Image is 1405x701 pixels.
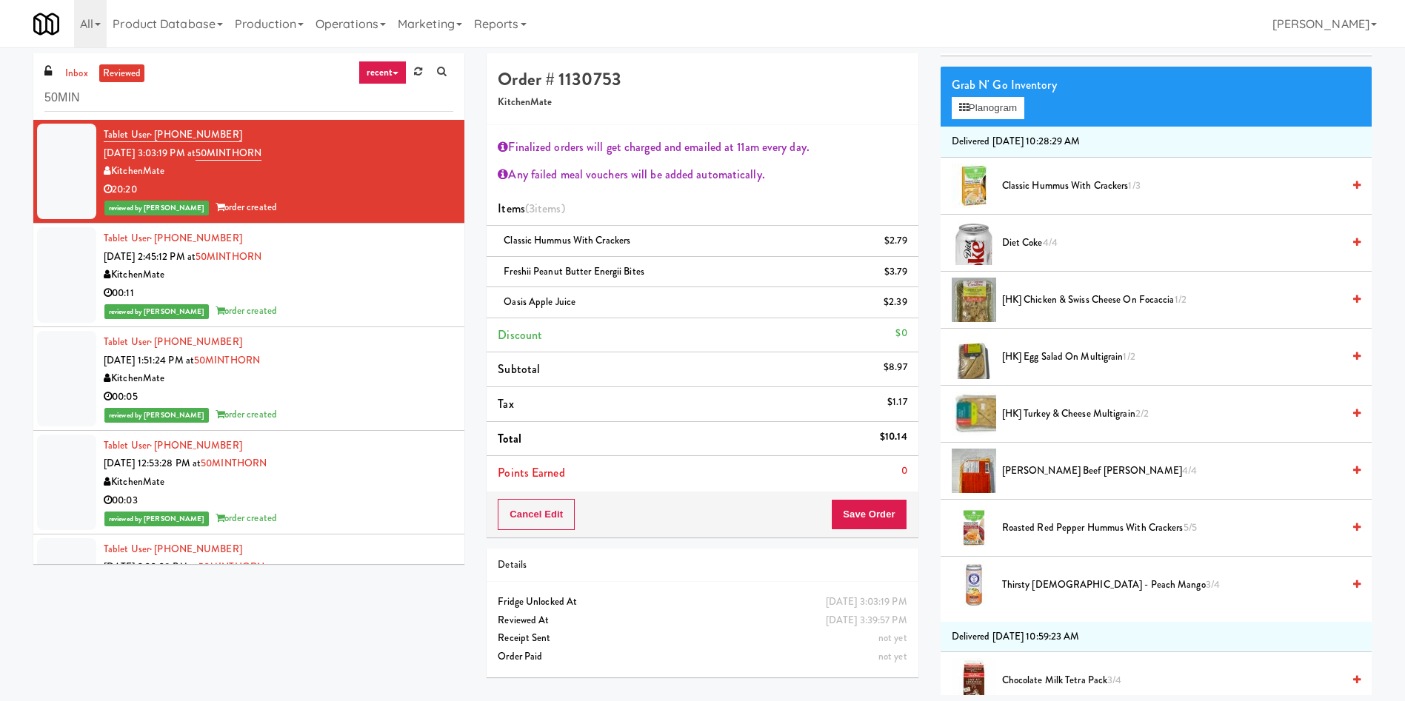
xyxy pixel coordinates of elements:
span: Diet Coke [1002,234,1342,252]
span: Freshii Peanut Butter Energii Bites [504,264,644,278]
div: [PERSON_NAME] Beef [PERSON_NAME]4/4 [996,462,1361,480]
span: [HK] Turkey & Cheese Multigrain [1002,405,1342,423]
div: KitchenMate [104,369,453,388]
span: Total [498,430,521,447]
span: [DATE] 1:51:24 PM at [104,353,194,367]
div: $2.39 [884,293,907,312]
div: $10.14 [880,428,907,446]
span: reviewed by [PERSON_NAME] [104,304,209,319]
div: KitchenMate [104,162,453,181]
li: Tablet User· [PHONE_NUMBER][DATE] 1:51:24 PM at50MINTHORNKitchenMate00:05reviewed by [PERSON_NAME... [33,327,464,431]
button: Planogram [952,97,1024,119]
span: 4/4 [1043,235,1058,249]
span: [HK] Egg Salad on Multigrain [1002,348,1342,366]
span: [HK] Chicken & Swiss Cheese On Focaccia [1002,291,1342,309]
span: Thirsty [DEMOGRAPHIC_DATA] - Peach Mango [1002,576,1342,594]
input: Search vision orders [44,84,453,112]
span: order created [216,407,277,421]
div: $3.79 [884,263,907,281]
div: 00:03 [104,492,453,510]
div: Roasted Red Pepper Hummus with Crackers5/5 [996,519,1361,537]
span: Classic Hummus With Crackers [504,233,630,247]
span: 5/5 [1184,520,1197,534]
li: Tablet User· [PHONE_NUMBER][DATE] 2:30:08 PM at50MINTHORNKitchenMate00:04reviewed by [PERSON_NAME... [33,534,464,638]
div: $1.17 [887,393,907,412]
div: KitchenMate [104,266,453,284]
a: 50MINTHORN [201,456,267,470]
div: 20:20 [104,181,453,199]
span: [DATE] 2:45:12 PM at [104,249,196,264]
li: Delivered [DATE] 10:28:29 AM [941,127,1372,158]
span: reviewed by [PERSON_NAME] [104,512,209,526]
div: Details [498,556,907,574]
div: [HK] Egg Salad on Multigrain1/2 [996,348,1361,366]
div: [DATE] 3:39:57 PM [826,611,907,630]
span: Items [498,200,564,217]
a: Tablet User· [PHONE_NUMBER] [104,542,242,556]
a: reviewed [99,64,145,83]
span: Chocolate Milk Tetra Pack [1002,671,1342,690]
div: $8.97 [884,358,907,377]
span: 1/2 [1175,292,1187,306]
span: [DATE] 2:30:08 PM at [104,560,198,574]
span: not yet [878,649,907,663]
div: Finalized orders will get charged and emailed at 11am every day. [498,136,907,158]
a: recent [358,61,407,84]
span: · [PHONE_NUMBER] [150,231,242,245]
span: · [PHONE_NUMBER] [150,127,242,141]
div: Chocolate Milk Tetra Pack3/4 [996,671,1361,690]
li: Tablet User· [PHONE_NUMBER][DATE] 12:53:28 PM at50MINTHORNKitchenMate00:03reviewed by [PERSON_NAM... [33,431,464,534]
div: Order Paid [498,648,907,666]
div: Grab N' Go Inventory [952,74,1361,96]
div: Thirsty [DEMOGRAPHIC_DATA] - Peach Mango3/4 [996,576,1361,594]
button: Cancel Edit [498,499,575,530]
div: 0 [901,462,907,480]
li: Tablet User· [PHONE_NUMBER][DATE] 3:03:19 PM at50MINTHORNKitchenMate20:20reviewed by [PERSON_NAME... [33,120,464,224]
span: (3 ) [525,200,565,217]
a: 50MINTHORN [196,146,261,161]
a: Tablet User· [PHONE_NUMBER] [104,231,242,245]
div: [HK] Turkey & Cheese Multigrain2/2 [996,405,1361,423]
span: Points Earned [498,464,564,481]
span: Discount [498,326,542,343]
span: [DATE] 3:03:19 PM at [104,146,196,160]
a: 50MINTHORN [194,353,260,367]
span: not yet [878,631,907,645]
span: order created [216,200,277,214]
div: Classic Hummus With Crackers1/3 [996,177,1361,195]
span: 1/3 [1128,178,1140,192]
div: Diet Coke4/4 [996,234,1361,252]
div: 00:11 [104,284,453,303]
span: 1/2 [1123,349,1135,363]
span: [DATE] 12:53:28 PM at [104,456,201,470]
div: Receipt Sent [498,629,907,648]
span: · [PHONE_NUMBER] [150,335,242,349]
div: $0 [895,324,907,343]
div: 00:05 [104,388,453,406]
span: [PERSON_NAME] Beef [PERSON_NAME] [1002,462,1342,480]
li: Tablet User· [PHONE_NUMBER][DATE] 2:45:12 PM at50MINTHORNKitchenMate00:11reviewed by [PERSON_NAME... [33,224,464,327]
span: order created [216,303,277,318]
h4: Order # 1130753 [498,70,907,89]
span: order created [216,511,277,525]
a: Tablet User· [PHONE_NUMBER] [104,438,242,452]
span: 3/4 [1107,673,1121,687]
span: Roasted Red Pepper Hummus with Crackers [1002,519,1342,537]
span: Classic Hummus With Crackers [1002,177,1342,195]
h5: KitchenMate [498,97,907,108]
a: Tablet User· [PHONE_NUMBER] [104,127,242,142]
span: reviewed by [PERSON_NAME] [104,201,209,215]
span: 2/2 [1135,406,1149,420]
span: 4/4 [1182,463,1197,477]
div: Fridge Unlocked At [498,593,907,611]
span: reviewed by [PERSON_NAME] [104,408,209,423]
a: Tablet User· [PHONE_NUMBER] [104,335,242,349]
span: Tax [498,395,513,412]
div: KitchenMate [104,473,453,492]
li: Delivered [DATE] 10:59:23 AM [941,622,1372,653]
button: Save Order [831,499,907,530]
ng-pluralize: items [535,200,561,217]
img: Micromart [33,11,59,37]
div: Any failed meal vouchers will be added automatically. [498,164,907,186]
span: Oasis Apple Juice [504,295,575,309]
